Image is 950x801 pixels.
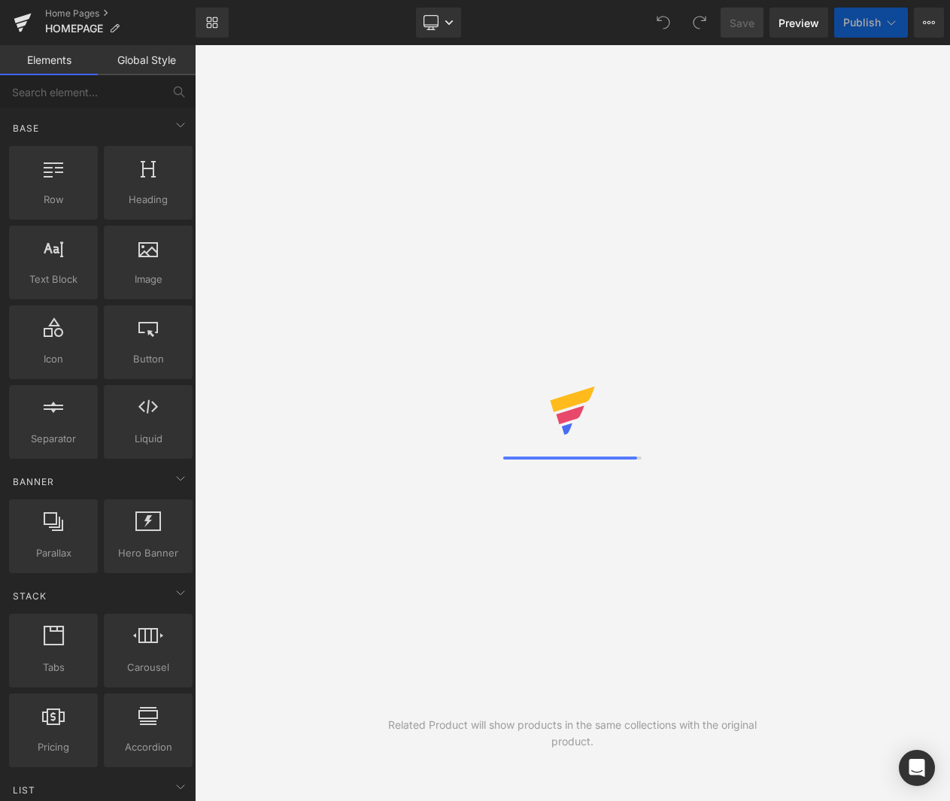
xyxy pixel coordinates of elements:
[914,8,944,38] button: More
[14,739,93,755] span: Pricing
[684,8,715,38] button: Redo
[648,8,678,38] button: Undo
[11,121,41,135] span: Base
[14,192,93,208] span: Row
[834,8,908,38] button: Publish
[730,15,754,31] span: Save
[779,15,819,31] span: Preview
[108,431,188,447] span: Liquid
[14,545,93,561] span: Parallax
[45,23,103,35] span: HOMEPAGE
[98,45,196,75] a: Global Style
[108,545,188,561] span: Hero Banner
[108,192,188,208] span: Heading
[384,717,761,750] div: Related Product will show products in the same collections with the original product.
[14,272,93,287] span: Text Block
[45,8,196,20] a: Home Pages
[108,739,188,755] span: Accordion
[11,783,37,797] span: List
[196,8,229,38] a: New Library
[108,351,188,367] span: Button
[11,589,48,603] span: Stack
[14,351,93,367] span: Icon
[108,660,188,675] span: Carousel
[899,750,935,786] div: Open Intercom Messenger
[769,8,828,38] a: Preview
[843,17,881,29] span: Publish
[14,431,93,447] span: Separator
[108,272,188,287] span: Image
[11,475,56,489] span: Banner
[14,660,93,675] span: Tabs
